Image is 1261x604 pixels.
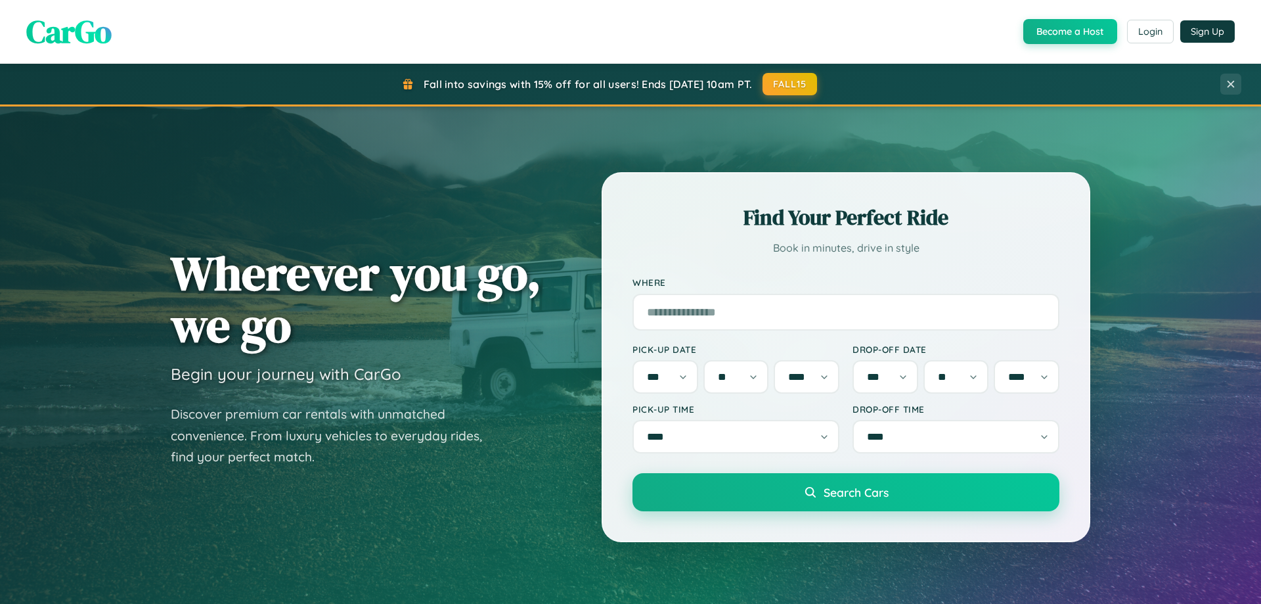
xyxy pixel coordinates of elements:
button: Login [1127,20,1174,43]
span: Search Cars [824,485,889,499]
label: Pick-up Date [632,344,839,355]
button: FALL15 [763,73,818,95]
label: Where [632,277,1059,289]
button: Sign Up [1180,20,1235,43]
h2: Find Your Perfect Ride [632,203,1059,232]
button: Become a Host [1023,19,1117,44]
p: Discover premium car rentals with unmatched convenience. From luxury vehicles to everyday rides, ... [171,404,499,468]
h3: Begin your journey with CarGo [171,364,401,384]
button: Search Cars [632,473,1059,511]
span: Fall into savings with 15% off for all users! Ends [DATE] 10am PT. [424,78,753,91]
h1: Wherever you go, we go [171,247,541,351]
p: Book in minutes, drive in style [632,239,1059,258]
span: CarGo [26,10,112,53]
label: Drop-off Date [852,344,1059,355]
label: Drop-off Time [852,404,1059,415]
label: Pick-up Time [632,404,839,415]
